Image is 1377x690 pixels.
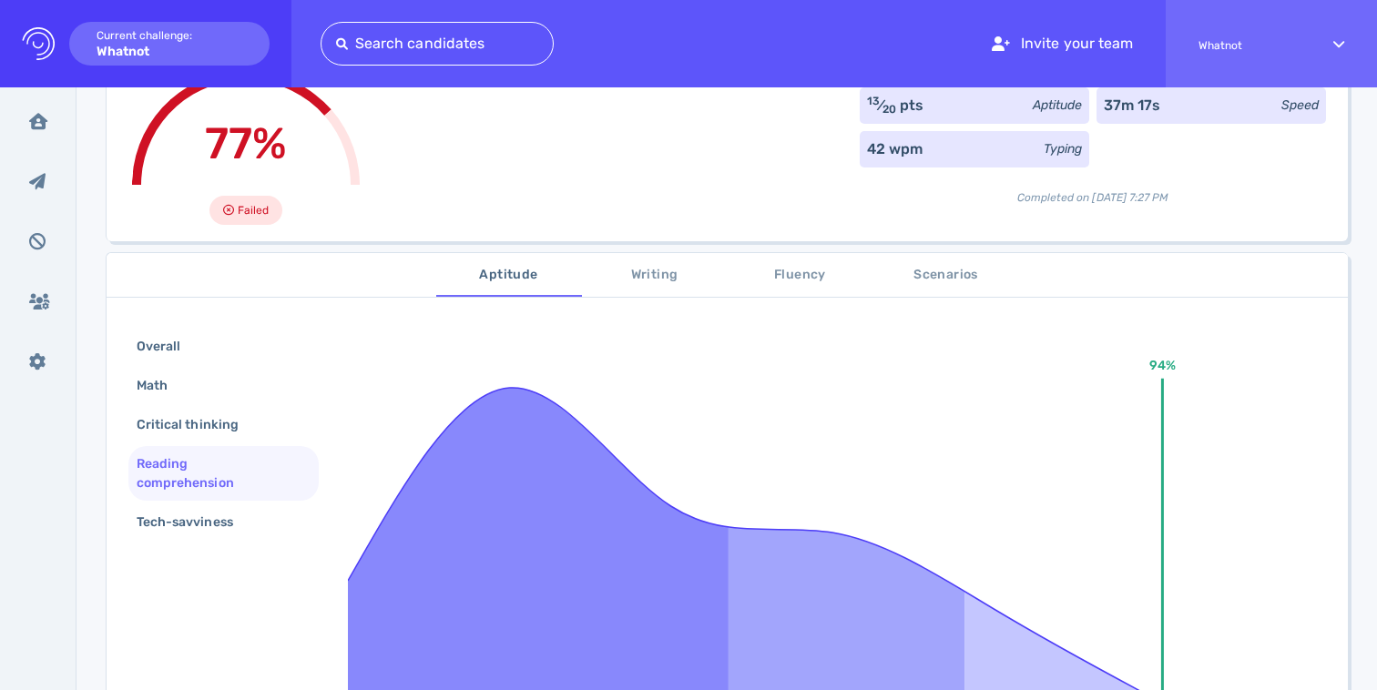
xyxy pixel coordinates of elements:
div: Tech-savviness [133,509,255,535]
div: Reading comprehension [133,451,300,496]
div: Math [133,372,189,399]
div: Aptitude [1033,96,1082,115]
span: Whatnot [1198,39,1300,52]
div: 37m 17s [1104,95,1160,117]
span: Aptitude [447,264,571,287]
div: Overall [133,333,202,360]
span: Failed [238,199,269,221]
span: Writing [593,264,717,287]
span: Scenarios [884,264,1008,287]
div: Typing [1044,139,1082,158]
span: Fluency [739,264,862,287]
sub: 20 [882,103,896,116]
div: ⁄ pts [867,95,924,117]
span: 77% [205,117,287,169]
div: Critical thinking [133,411,260,438]
div: Speed [1281,96,1319,115]
div: 42 wpm [867,138,923,160]
div: Completed on [DATE] 7:27 PM [860,175,1326,206]
text: 94% [1149,358,1176,373]
sup: 13 [867,95,880,107]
